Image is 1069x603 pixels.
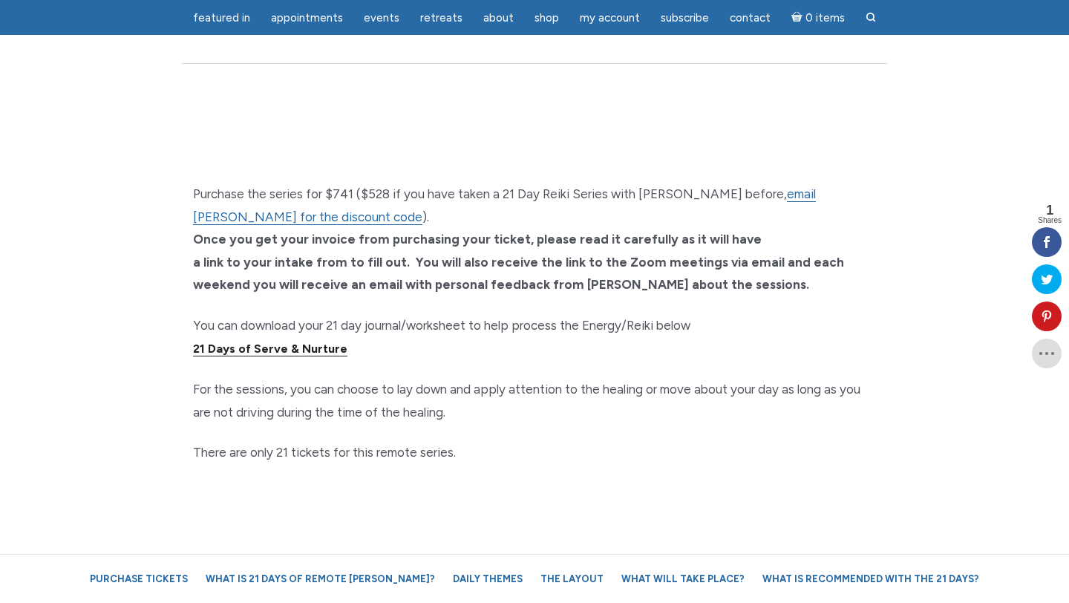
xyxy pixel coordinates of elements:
a: Contact [721,4,779,33]
span: featured in [193,11,250,25]
a: Subscribe [652,4,718,33]
p: For the sessions, you can choose to lay down and apply attention to the healing or move about you... [193,378,876,423]
strong: Once you get your invoice from purchasing your ticket, please read it carefully as it will have a... [193,232,844,292]
p: Purchase the series for $741 ($528 if you have taken a 21 Day Reiki Series with [PERSON_NAME] bef... [193,183,876,296]
a: My Account [571,4,649,33]
a: Shop [526,4,568,33]
span: Contact [730,11,771,25]
span: Appointments [271,11,343,25]
p: You can download your 21 day journal/worksheet to help process the Energy/Reiki below [193,314,876,360]
a: 21 Days of Serve & Nurture [193,342,347,356]
span: 0 items [805,13,845,24]
span: My Account [580,11,640,25]
strong: with personal feedback from [PERSON_NAME] about the sessions. [405,277,809,292]
span: About [483,11,514,25]
a: About [474,4,523,33]
a: The Layout [533,566,611,592]
a: What is 21 Days of Remote [PERSON_NAME]? [198,566,442,592]
a: What is recommended with the 21 Days? [755,566,987,592]
span: Shares [1038,217,1062,224]
a: Retreats [411,4,471,33]
span: 1 [1038,203,1062,217]
p: There are only 21 tickets for this remote series. [193,441,876,464]
a: Events [355,4,408,33]
span: Shop [534,11,559,25]
a: Daily Themes [445,566,530,592]
span: Retreats [420,11,462,25]
a: featured in [184,4,259,33]
a: What will take place? [614,566,752,592]
a: Appointments [262,4,352,33]
span: Events [364,11,399,25]
a: Purchase Tickets [82,566,195,592]
span: Subscribe [661,11,709,25]
a: Cart0 items [782,2,854,33]
a: email [PERSON_NAME] for the discount code [193,186,816,225]
i: Cart [791,11,805,25]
